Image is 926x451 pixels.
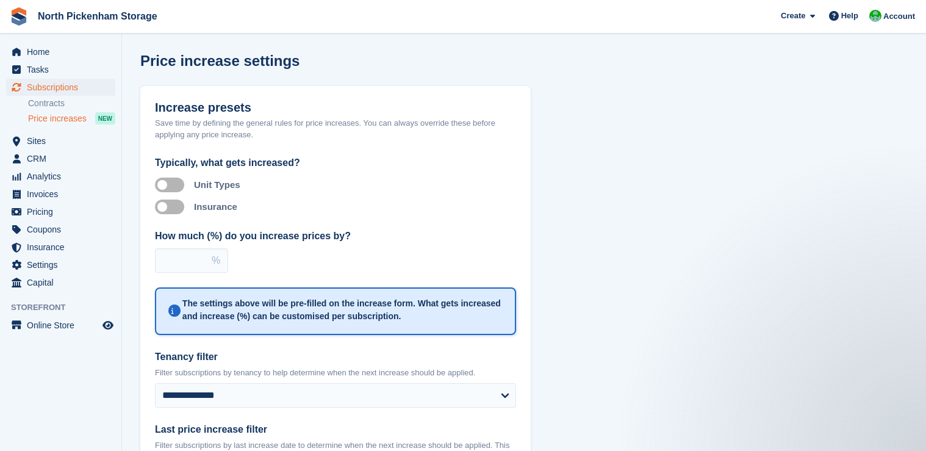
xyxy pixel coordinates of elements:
label: Apply to insurance [155,206,189,207]
span: Subscriptions [27,79,100,96]
a: menu [6,239,115,256]
h1: Increase presets [155,101,516,115]
a: Preview store [101,318,115,333]
div: NEW [95,112,115,124]
div: Typically, what gets increased? [155,156,516,170]
a: menu [6,274,115,291]
span: Invoices [27,186,100,203]
a: menu [6,132,115,150]
span: Insurance [27,239,100,256]
a: North Pickenham Storage [33,6,162,26]
span: Tasks [27,61,100,78]
label: Apply to unit types [155,184,189,186]
label: Tenancy filter [155,350,516,364]
a: menu [6,221,115,238]
p: Filter subscriptions by tenancy to help determine when the next increase should be applied. [155,367,516,379]
a: menu [6,43,115,60]
span: Capital [27,274,100,291]
p: The settings above will be pre-filled on the increase form. What gets increased and increase (%) ... [182,297,503,323]
span: Sites [27,132,100,150]
a: menu [6,79,115,96]
img: stora-icon-8386f47178a22dfd0bd8f6a31ec36ba5ce8667c1dd55bd0f319d3a0aa187defe.svg [10,7,28,26]
img: Chris Gulliver [869,10,881,22]
span: Settings [27,256,100,273]
a: menu [6,150,115,167]
label: Last price increase filter [155,422,516,437]
a: menu [6,61,115,78]
span: Analytics [27,168,100,185]
label: Unit Types [194,179,240,190]
span: Account [883,10,915,23]
a: Price increases NEW [28,112,115,125]
span: Create [781,10,805,22]
a: menu [6,168,115,185]
h1: Price increase settings [140,52,300,69]
label: Insurance [194,201,237,212]
a: menu [6,256,115,273]
span: Pricing [27,203,100,220]
p: Save time by defining the general rules for price increases. You can always override these before... [155,117,516,141]
span: Storefront [11,301,121,314]
span: Help [841,10,858,22]
span: Coupons [27,221,100,238]
a: menu [6,203,115,220]
span: Price increases [28,113,87,124]
a: Contracts [28,98,115,109]
span: Online Store [27,317,100,334]
a: menu [6,186,115,203]
span: CRM [27,150,100,167]
span: Home [27,43,100,60]
label: How much (%) do you increase prices by? [155,229,516,244]
a: menu [6,317,115,334]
